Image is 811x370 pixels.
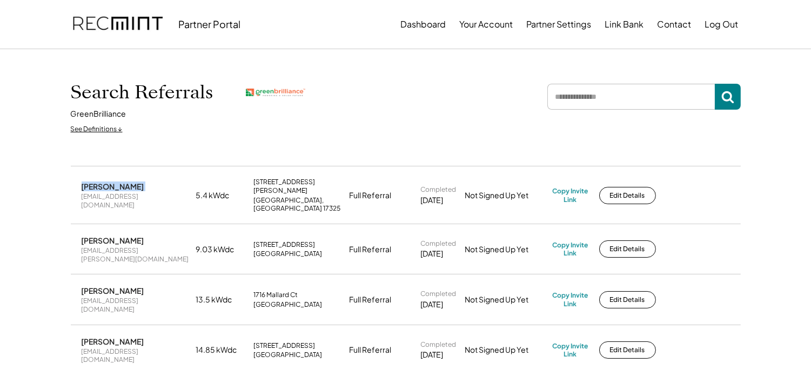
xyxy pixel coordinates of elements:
[421,185,457,194] div: Completed
[28,28,119,37] div: Domain: [DOMAIN_NAME]
[658,14,692,35] button: Contact
[421,248,444,259] div: [DATE]
[421,299,444,310] div: [DATE]
[254,291,298,299] div: 1716 Mallard Ct
[421,195,444,206] div: [DATE]
[71,109,126,119] div: GreenBrilliance
[421,239,457,248] div: Completed
[196,244,247,255] div: 9.03 kWdc
[82,347,190,364] div: [EMAIL_ADDRESS][DOMAIN_NAME]
[527,14,592,35] button: Partner Settings
[465,294,546,305] div: Not Signed Up Yet
[350,190,392,201] div: Full Referral
[421,349,444,360] div: [DATE]
[254,341,316,350] div: [STREET_ADDRESS]
[553,291,588,308] div: Copy Invite Link
[196,345,247,355] div: 14.85 kWdc
[350,345,392,355] div: Full Referral
[17,17,26,26] img: logo_orange.svg
[605,14,644,35] button: Link Bank
[254,240,316,249] div: [STREET_ADDRESS]
[71,125,123,134] div: See Definitions ↓
[71,81,213,104] h1: Search Referrals
[29,63,38,71] img: tab_domain_overview_orange.svg
[401,14,446,35] button: Dashboard
[119,64,182,71] div: Keywords by Traffic
[82,337,144,346] div: [PERSON_NAME]
[196,294,247,305] div: 13.5 kWdc
[460,14,513,35] button: Your Account
[599,187,656,204] button: Edit Details
[421,290,457,298] div: Completed
[599,341,656,359] button: Edit Details
[82,236,144,245] div: [PERSON_NAME]
[73,6,163,43] img: recmint-logotype%403x.png
[196,190,247,201] div: 5.4 kWdc
[82,286,144,295] div: [PERSON_NAME]
[254,351,323,359] div: [GEOGRAPHIC_DATA]
[465,190,546,201] div: Not Signed Up Yet
[30,17,53,26] div: v 4.0.25
[246,89,305,97] img: greenbrilliance.png
[179,18,241,30] div: Partner Portal
[350,294,392,305] div: Full Referral
[82,246,190,263] div: [EMAIL_ADDRESS][PERSON_NAME][DOMAIN_NAME]
[553,342,588,359] div: Copy Invite Link
[82,181,144,191] div: [PERSON_NAME]
[705,14,739,35] button: Log Out
[599,291,656,308] button: Edit Details
[17,28,26,37] img: website_grey.svg
[553,187,588,204] div: Copy Invite Link
[465,345,546,355] div: Not Signed Up Yet
[553,241,588,258] div: Copy Invite Link
[465,244,546,255] div: Not Signed Up Yet
[108,63,116,71] img: tab_keywords_by_traffic_grey.svg
[82,192,190,209] div: [EMAIL_ADDRESS][DOMAIN_NAME]
[254,300,323,309] div: [GEOGRAPHIC_DATA]
[350,244,392,255] div: Full Referral
[254,196,343,213] div: [GEOGRAPHIC_DATA], [GEOGRAPHIC_DATA] 17325
[421,340,457,349] div: Completed
[254,178,343,194] div: [STREET_ADDRESS][PERSON_NAME]
[599,240,656,258] button: Edit Details
[82,297,190,313] div: [EMAIL_ADDRESS][DOMAIN_NAME]
[41,64,97,71] div: Domain Overview
[254,250,323,258] div: [GEOGRAPHIC_DATA]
